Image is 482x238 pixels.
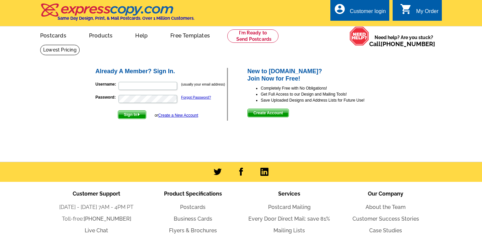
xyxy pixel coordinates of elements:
span: Call [369,40,435,47]
a: Same Day Design, Print, & Mail Postcards. Over 1 Million Customers. [40,8,194,21]
button: Create Account [247,109,289,117]
span: Our Company [368,191,403,197]
a: Products [78,27,124,43]
h2: New to [DOMAIN_NAME]? Join Now for Free! [247,68,388,82]
a: Every Door Direct Mail: save 81% [248,216,330,222]
h4: Same Day Design, Print, & Mail Postcards. Over 1 Million Customers. [58,16,194,21]
li: Completely Free with No Obligations! [261,85,388,91]
a: account_circle Customer login [334,7,386,16]
a: Create a New Account [158,113,198,118]
a: Free Templates [160,27,221,43]
span: Sign In [118,111,146,119]
a: [PHONE_NUMBER] [84,216,131,222]
a: Case Studies [369,227,402,234]
a: Postcards [29,27,77,43]
img: help [349,26,369,46]
li: Get Full Access to our Design and Mailing Tools! [261,91,388,97]
a: [PHONE_NUMBER] [381,40,435,47]
a: Forgot Password? [181,95,211,99]
a: Mailing Lists [273,227,305,234]
span: Create Account [248,109,289,117]
a: Postcard Mailing [268,204,311,210]
div: My Order [416,8,438,18]
a: Business Cards [174,216,212,222]
a: Customer Success Stories [352,216,419,222]
a: Help [125,27,158,43]
div: or [155,112,198,118]
h2: Already A Member? Sign In. [95,68,227,75]
a: shopping_cart My Order [400,7,438,16]
i: shopping_cart [400,3,412,15]
a: Postcards [180,204,206,210]
i: account_circle [334,3,346,15]
span: Customer Support [73,191,120,197]
small: (usually your email address) [181,82,225,86]
label: Password: [95,94,118,100]
li: Save Uploaded Designs and Address Lists for Future Use! [261,97,388,103]
li: [DATE] - [DATE] 7AM - 4PM PT [48,203,145,211]
button: Sign In [118,110,146,119]
a: About the Team [366,204,406,210]
label: Username: [95,81,118,87]
div: Customer login [350,8,386,18]
span: Services [278,191,300,197]
span: Need help? Are you stuck? [369,34,438,47]
span: Product Specifications [164,191,222,197]
a: Flyers & Brochures [169,227,217,234]
a: Live Chat [85,227,108,234]
li: Toll-free: [48,215,145,223]
img: button-next-arrow-white.png [137,113,140,116]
